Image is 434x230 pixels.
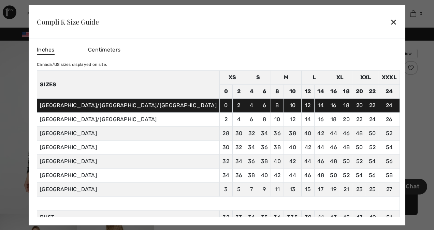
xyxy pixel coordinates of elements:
td: 46 [340,127,353,141]
td: 46 [314,155,327,169]
td: 25 [366,183,379,197]
td: 22 [366,99,379,113]
td: XS [219,71,245,85]
td: 10 [284,85,301,99]
td: [GEOGRAPHIC_DATA] [37,169,219,183]
td: 0 [219,99,232,113]
td: 36 [258,141,271,155]
td: 15 [302,183,315,197]
td: 44 [284,169,301,183]
td: 34 [245,141,258,155]
td: 13 [284,183,301,197]
td: 14 [314,99,327,113]
td: 48 [327,155,340,169]
td: [GEOGRAPHIC_DATA]/[GEOGRAPHIC_DATA]/[GEOGRAPHIC_DATA] [37,99,219,113]
td: 4 [245,99,258,113]
td: [GEOGRAPHIC_DATA] [37,183,219,197]
td: 52 [379,127,400,141]
td: 38 [245,169,258,183]
td: 19 [327,183,340,197]
td: 12 [302,99,315,113]
td: 42 [271,169,284,183]
td: 22 [353,113,366,127]
td: 4 [232,113,245,127]
td: 30 [219,141,232,155]
th: Sizes [37,71,219,99]
span: 49 [369,214,376,220]
td: 16 [314,113,327,127]
td: [GEOGRAPHIC_DATA] [37,155,219,169]
td: 6 [258,85,271,99]
td: 30 [232,127,245,141]
td: 14 [302,113,315,127]
td: 26 [379,113,400,127]
span: 34 [248,214,255,220]
div: Compli K Size Guide [37,18,99,25]
td: XXL [353,71,379,85]
td: 28 [219,127,232,141]
td: 52 [353,155,366,169]
div: Canada/US sizes displayed on site. [37,61,400,68]
td: 23 [353,183,366,197]
td: 14 [314,85,327,99]
span: 47 [356,214,363,220]
td: 46 [327,141,340,155]
td: 4 [245,85,258,99]
td: S [245,71,271,85]
td: 16 [327,85,340,99]
span: 41 [318,214,324,220]
td: 32 [219,155,232,169]
td: [GEOGRAPHIC_DATA] [37,141,219,155]
td: 34 [232,155,245,169]
td: 56 [379,155,400,169]
td: 21 [340,183,353,197]
td: 42 [314,127,327,141]
td: 11 [271,183,284,197]
td: 48 [353,127,366,141]
td: 40 [271,155,284,169]
td: 54 [379,141,400,155]
td: 22 [366,85,379,99]
div: ✕ [390,15,397,29]
td: 24 [379,99,400,113]
td: 0 [219,85,232,99]
span: 32 [222,214,229,220]
td: 36 [271,127,284,141]
td: 42 [284,155,301,169]
td: 8 [271,99,284,113]
td: 6 [245,113,258,127]
td: 32 [232,141,245,155]
span: 36 [274,214,281,220]
td: 46 [302,169,315,183]
td: 44 [302,155,315,169]
td: 32 [245,127,258,141]
td: 54 [366,155,379,169]
td: 48 [314,169,327,183]
td: 20 [353,85,366,99]
span: Centimeters [88,46,120,53]
td: 24 [366,113,379,127]
span: 43 [330,214,337,220]
td: 50 [353,141,366,155]
td: L [302,71,327,85]
td: 48 [340,141,353,155]
td: 8 [271,85,284,99]
td: 27 [379,183,400,197]
td: 52 [366,141,379,155]
span: 35 [261,214,268,220]
td: 34 [258,127,271,141]
td: 52 [340,169,353,183]
td: 50 [340,155,353,169]
td: 9 [258,183,271,197]
td: 2 [219,113,232,127]
td: 38 [258,155,271,169]
td: 2 [232,99,245,113]
td: 18 [340,99,353,113]
td: 50 [327,169,340,183]
td: [GEOGRAPHIC_DATA] [37,127,219,141]
td: M [271,71,302,85]
td: 40 [302,127,315,141]
td: 5 [232,183,245,197]
td: 58 [379,169,400,183]
td: XL [327,71,353,85]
